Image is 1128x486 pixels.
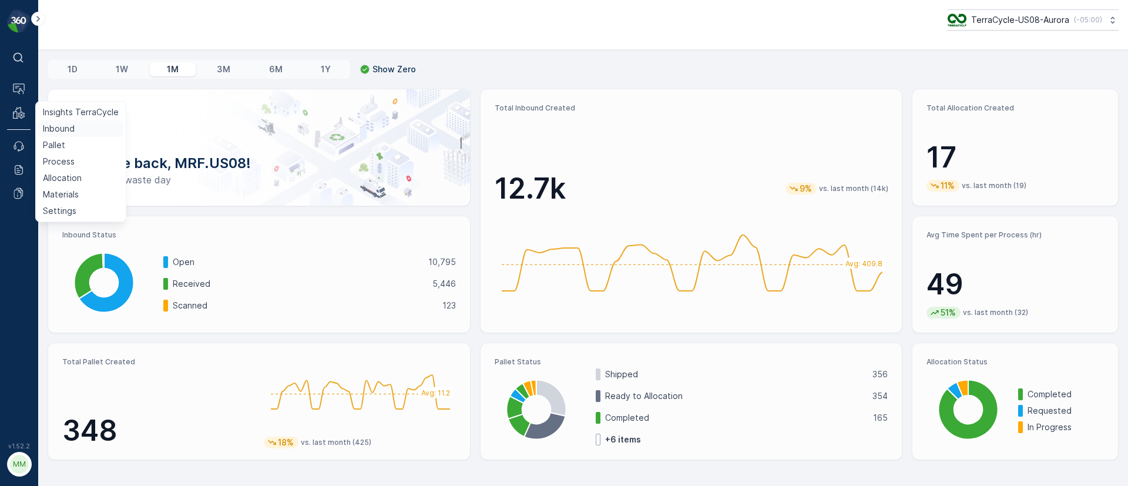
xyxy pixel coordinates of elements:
p: 354 [872,390,888,402]
p: 10,795 [428,256,456,268]
p: Welcome back, MRF.US08! [67,154,451,173]
p: vs. last month (19) [962,181,1026,190]
button: TerraCycle-US08-Aurora(-05:00) [948,9,1119,31]
p: Avg Time Spent per Process (hr) [926,230,1104,240]
p: ( -05:00 ) [1074,15,1102,25]
p: 123 [442,300,456,311]
p: 348 [62,413,254,448]
p: 51% [939,307,957,319]
p: 49 [926,267,1104,302]
p: Inbound Status [62,230,456,240]
p: Shipped [605,368,865,380]
img: logo [7,9,31,33]
p: vs. last month (425) [301,438,371,447]
p: vs. last month (14k) [819,184,888,193]
button: MM [7,452,31,477]
p: 17 [926,140,1104,175]
p: 5,446 [432,278,456,290]
p: 1M [167,63,179,75]
p: 18% [277,437,295,448]
p: 6M [269,63,283,75]
p: 12.7k [495,171,566,206]
p: TerraCycle-US08-Aurora [971,14,1069,26]
p: Requested [1028,405,1104,417]
p: Total Inbound Created [495,103,888,113]
p: Total Pallet Created [62,357,254,367]
span: v 1.52.2 [7,443,31,450]
p: 9% [798,183,813,195]
p: Completed [1028,388,1104,400]
p: Ready to Allocation [605,390,865,402]
p: Show Zero [372,63,416,75]
p: 11% [939,180,956,192]
p: Allocation Status [926,357,1104,367]
img: image_ci7OI47.png [948,14,966,26]
p: Completed [605,412,866,424]
p: Open [173,256,421,268]
p: + 6 items [605,434,641,445]
p: Total Allocation Created [926,103,1104,113]
p: Scanned [173,300,435,311]
p: 356 [872,368,888,380]
p: 165 [873,412,888,424]
p: 3M [217,63,230,75]
p: Have a zero-waste day [67,173,451,187]
p: Pallet Status [495,357,888,367]
p: 1D [68,63,78,75]
p: In Progress [1028,421,1104,433]
p: vs. last month (32) [963,308,1028,317]
p: 1W [116,63,128,75]
p: 1Y [321,63,331,75]
div: MM [10,455,29,474]
p: Received [173,278,425,290]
